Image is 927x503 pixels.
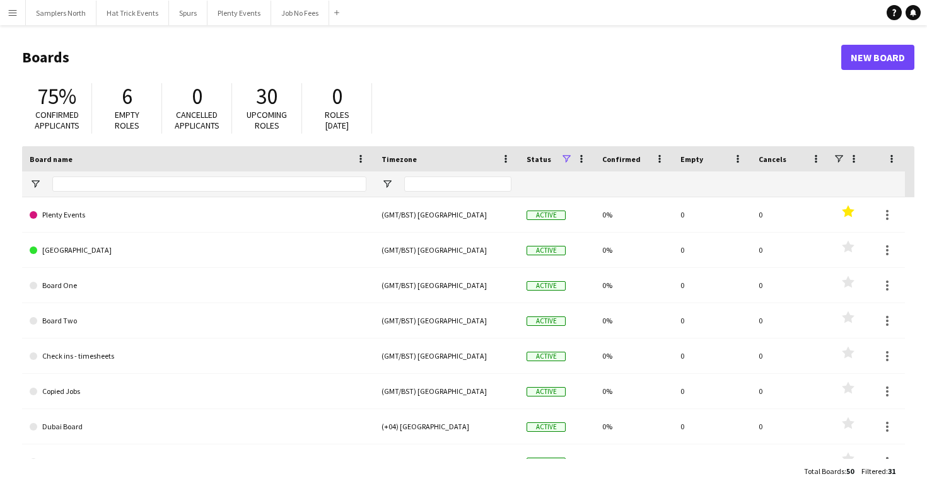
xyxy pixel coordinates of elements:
button: Plenty Events [207,1,271,25]
span: 75% [37,83,76,110]
a: Check ins - timesheets [30,338,366,374]
div: (GMT/BST) [GEOGRAPHIC_DATA] [374,268,519,303]
div: 0% [595,268,673,303]
span: Active [527,352,566,361]
div: (GMT/BST) [GEOGRAPHIC_DATA] [374,303,519,338]
button: Hat Trick Events [96,1,169,25]
a: New Board [841,45,914,70]
a: [GEOGRAPHIC_DATA] [30,444,366,480]
a: Copied Jobs [30,374,366,409]
div: 0 [673,409,751,444]
input: Board name Filter Input [52,176,366,192]
span: Active [527,246,566,255]
div: (GMT/BST) [GEOGRAPHIC_DATA] [374,338,519,373]
div: 0% [595,409,673,444]
div: 0% [595,233,673,267]
div: 0 [673,374,751,408]
div: 0 [673,233,751,267]
h1: Boards [22,48,841,67]
button: Samplers North [26,1,96,25]
span: Confirmed applicants [35,109,79,131]
a: Plenty Events [30,197,366,233]
span: Empty [680,154,703,164]
span: 6 [122,83,132,110]
div: 0 [751,268,829,303]
div: 0% [595,197,673,232]
span: Upcoming roles [247,109,287,131]
div: : [861,459,895,483]
div: (GMT/BST) [GEOGRAPHIC_DATA] [374,197,519,232]
div: 0 [673,338,751,373]
span: Confirmed [602,154,641,164]
span: Timezone [382,154,417,164]
button: Job No Fees [271,1,329,25]
div: (GMT/BST) [GEOGRAPHIC_DATA] [374,374,519,408]
div: (GMT/BST) [GEOGRAPHIC_DATA] [374,233,519,267]
div: 0 [673,303,751,338]
span: 50 [846,466,854,476]
div: (+04) [GEOGRAPHIC_DATA] [374,409,519,444]
button: Open Filter Menu [30,178,41,190]
span: 0 [192,83,202,110]
span: Active [527,281,566,291]
input: Timezone Filter Input [404,176,511,192]
span: Filtered [861,466,886,476]
div: (CET/CEST) [GEOGRAPHIC_DATA] [374,444,519,479]
span: Empty roles [115,109,139,131]
span: Roles [DATE] [325,109,349,131]
span: Active [527,211,566,220]
span: 30 [256,83,277,110]
div: 0% [595,338,673,373]
button: Open Filter Menu [382,178,393,190]
div: : [804,459,854,483]
div: 0 [751,444,829,479]
div: 0% [595,303,673,338]
span: Board name [30,154,73,164]
div: 0 [751,409,829,444]
a: Dubai Board [30,409,366,444]
span: Active [527,316,566,326]
div: 0 [751,338,829,373]
a: [GEOGRAPHIC_DATA] [30,233,366,268]
div: 0 [673,197,751,232]
div: 0 [751,303,829,338]
div: 0% [595,374,673,408]
button: Spurs [169,1,207,25]
span: 0 [332,83,342,110]
div: 0 [673,444,751,479]
div: 0 [751,374,829,408]
div: 0% [595,444,673,479]
span: Active [527,422,566,432]
a: Board One [30,268,366,303]
span: Total Boards [804,466,844,476]
span: Cancels [759,154,786,164]
span: Status [527,154,551,164]
span: Active [527,458,566,467]
div: 0 [673,268,751,303]
span: Active [527,387,566,396]
a: Board Two [30,303,366,338]
span: 31 [888,466,895,476]
span: Cancelled applicants [175,109,219,131]
div: 0 [751,197,829,232]
div: 0 [751,233,829,267]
